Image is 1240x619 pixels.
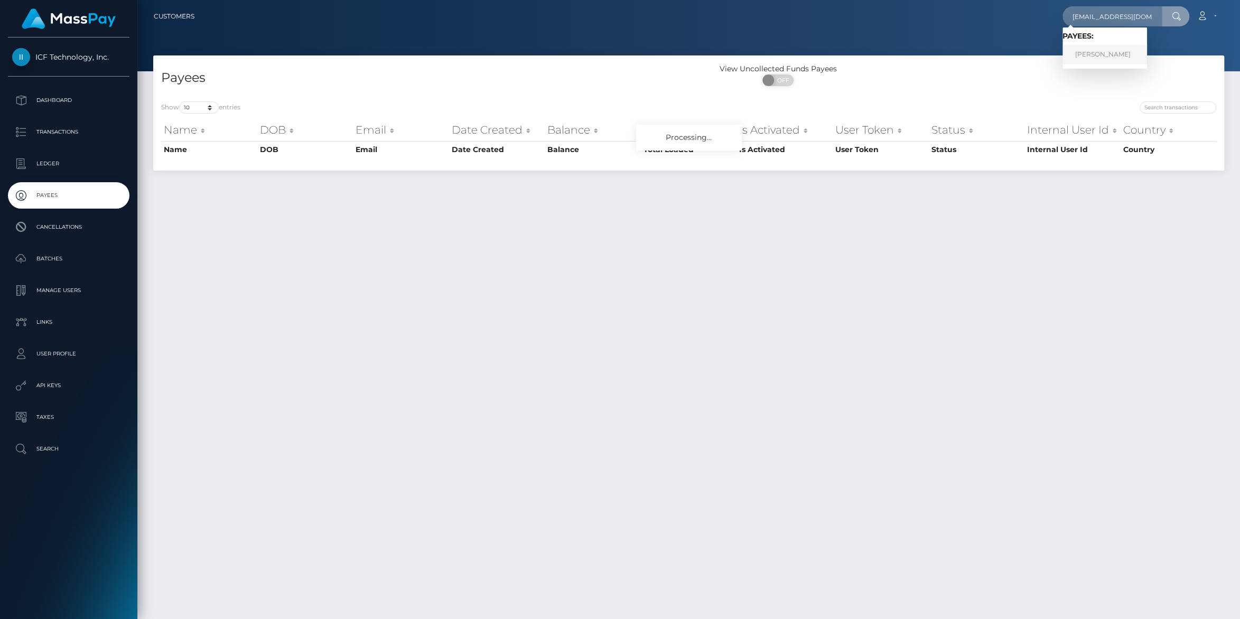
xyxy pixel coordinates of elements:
th: Balance [545,141,641,158]
p: Ledger [12,156,125,172]
th: Country [1120,119,1216,140]
th: Status [928,119,1024,140]
p: Links [12,314,125,330]
select: Showentries [179,101,219,114]
a: Taxes [8,404,129,430]
h6: Payees: [1062,32,1147,41]
p: Cancellations [12,219,125,235]
p: Payees [12,187,125,203]
div: Processing... [636,125,742,151]
a: Search [8,436,129,462]
th: Internal User Id [1024,119,1121,140]
th: Status [928,141,1024,158]
p: Batches [12,251,125,267]
th: Email [353,119,449,140]
p: Manage Users [12,283,125,298]
a: Dashboard [8,87,129,114]
p: Taxes [12,409,125,425]
th: User Token [833,119,929,140]
th: Name [161,141,257,158]
img: MassPay Logo [22,8,116,29]
p: User Profile [12,346,125,362]
a: Cancellations [8,214,129,240]
p: Transactions [12,124,125,140]
input: Search transactions [1140,101,1216,114]
a: Payees [8,182,129,209]
th: DOB [257,119,353,140]
h4: Payees [161,69,681,87]
img: ICF Technology, Inc. [12,48,30,66]
th: Email [353,141,449,158]
div: View Uncollected Funds Payees [689,63,868,74]
th: Total Loaded [641,119,737,140]
a: Manage Users [8,277,129,304]
p: Dashboard [12,92,125,108]
p: API Keys [12,378,125,393]
label: Show entries [161,101,240,114]
a: Batches [8,246,129,272]
th: Name [161,119,257,140]
th: DOB [257,141,353,158]
th: Internal User Id [1024,141,1121,158]
a: Customers [154,5,194,27]
th: Is Activated [736,119,833,140]
input: Search... [1062,6,1162,26]
a: User Profile [8,341,129,367]
th: Date Created [449,119,545,140]
th: User Token [833,141,929,158]
th: Is Activated [736,141,833,158]
th: Balance [545,119,641,140]
p: Search [12,441,125,457]
a: Transactions [8,119,129,145]
th: Date Created [449,141,545,158]
span: ICF Technology, Inc. [8,52,129,62]
span: OFF [768,74,795,86]
th: Country [1120,141,1216,158]
a: [PERSON_NAME] [1062,45,1147,64]
a: Links [8,309,129,335]
a: Ledger [8,151,129,177]
a: API Keys [8,372,129,399]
